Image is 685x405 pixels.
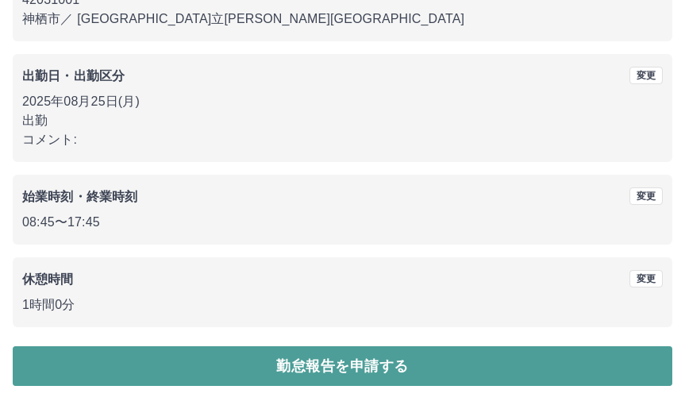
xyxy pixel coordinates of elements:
p: 1時間0分 [22,295,663,314]
button: 変更 [629,187,663,205]
b: 休憩時間 [22,272,74,286]
button: 勤怠報告を申請する [13,346,672,386]
button: 変更 [629,67,663,84]
p: 神栖市 ／ [GEOGRAPHIC_DATA]立[PERSON_NAME][GEOGRAPHIC_DATA] [22,10,663,29]
p: 2025年08月25日(月) [22,92,663,111]
b: 始業時刻・終業時刻 [22,190,137,203]
b: 出勤日・出勤区分 [22,69,125,83]
button: 変更 [629,270,663,287]
p: 出勤 [22,111,663,130]
p: 08:45 〜 17:45 [22,213,663,232]
p: コメント: [22,130,663,149]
